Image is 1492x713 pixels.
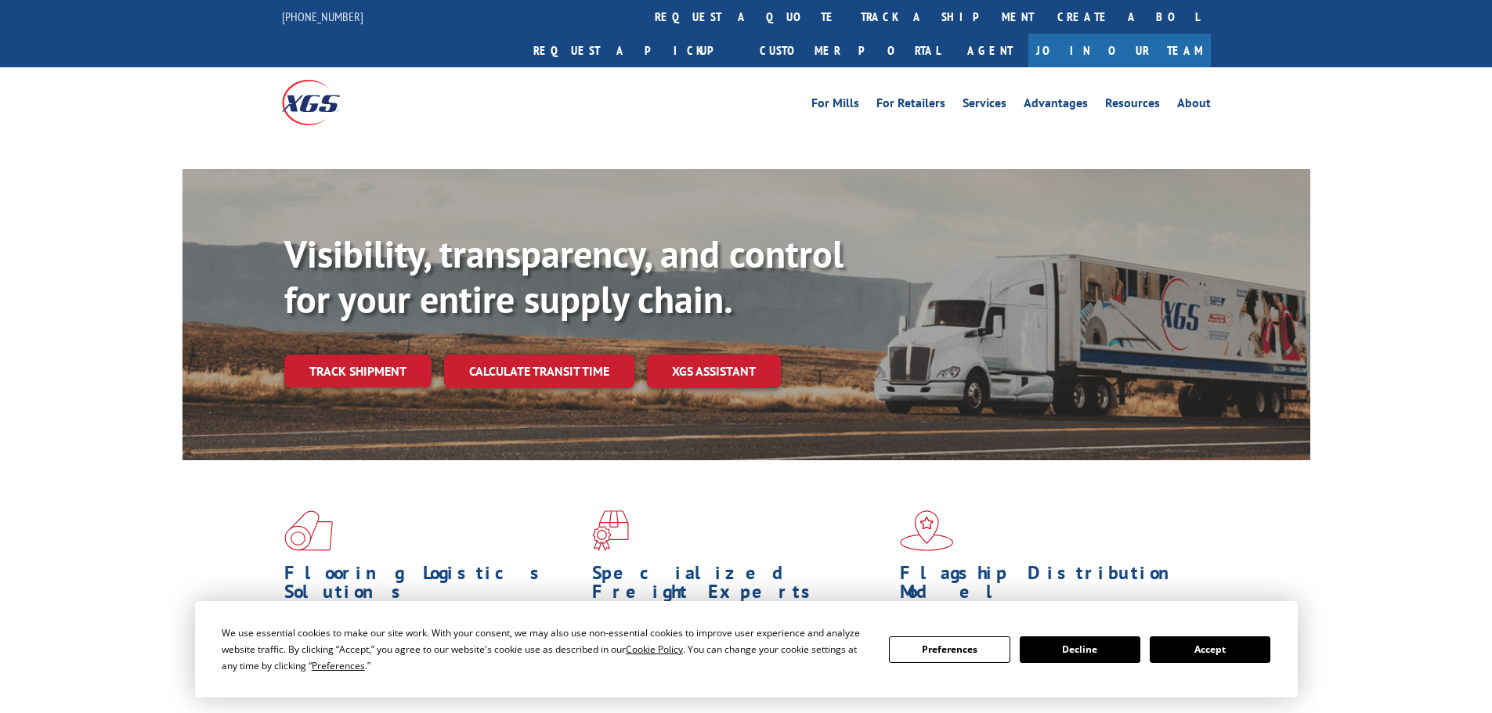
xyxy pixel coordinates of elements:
[1177,97,1211,114] a: About
[963,97,1006,114] a: Services
[222,625,870,674] div: We use essential cookies to make our site work. With your consent, we may also use non-essential ...
[1024,97,1088,114] a: Advantages
[284,229,844,323] b: Visibility, transparency, and control for your entire supply chain.
[592,510,629,551] img: xgs-icon-focused-on-flooring-red
[284,564,580,609] h1: Flooring Logistics Solutions
[811,97,859,114] a: For Mills
[1105,97,1160,114] a: Resources
[889,636,1010,663] button: Preferences
[1028,34,1211,67] a: Join Our Team
[952,34,1028,67] a: Agent
[1020,636,1140,663] button: Decline
[592,564,888,609] h1: Specialized Freight Experts
[876,97,945,114] a: For Retailers
[647,355,781,388] a: XGS ASSISTANT
[748,34,952,67] a: Customer Portal
[444,355,634,388] a: Calculate transit time
[282,9,363,24] a: [PHONE_NUMBER]
[312,659,365,672] span: Preferences
[195,601,1298,697] div: Cookie Consent Prompt
[1150,636,1270,663] button: Accept
[284,510,333,551] img: xgs-icon-total-supply-chain-intelligence-red
[900,564,1196,609] h1: Flagship Distribution Model
[900,510,954,551] img: xgs-icon-flagship-distribution-model-red
[522,34,748,67] a: Request a pickup
[284,355,432,387] a: Track shipment
[626,643,683,656] span: Cookie Policy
